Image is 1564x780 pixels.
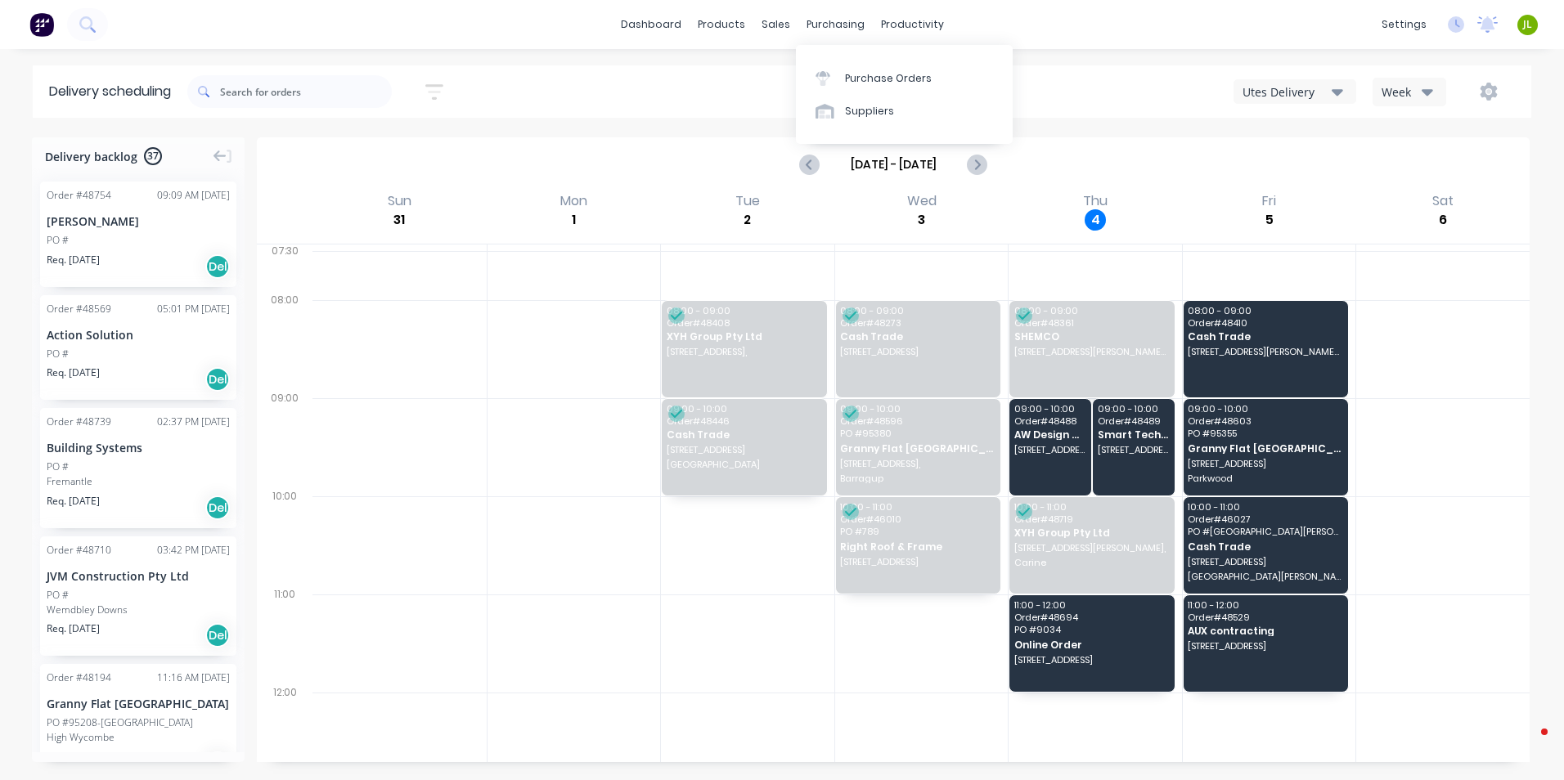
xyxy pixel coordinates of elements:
span: PO # 95380 [840,428,994,438]
span: Granny Flat [GEOGRAPHIC_DATA] [1188,443,1342,454]
div: Action Solution [47,326,230,343]
div: 10:00 [257,486,312,585]
div: Order # 48739 [47,415,111,429]
div: settings [1373,12,1435,37]
span: 08:00 - 09:00 [1188,306,1342,316]
span: AW Design & Build [1014,429,1086,440]
div: 11:16 AM [DATE] [157,670,230,685]
div: Del [205,367,230,392]
div: Week [1382,83,1429,101]
span: Carine [1014,558,1168,567]
a: dashboard [613,12,690,37]
span: [STREET_ADDRESS][PERSON_NAME] [1014,445,1086,455]
div: PO # [47,347,69,361]
span: Order # 48446 [667,416,820,426]
span: XYH Group Pty Ltd [1014,527,1168,538]
div: 09:00 [257,388,312,486]
div: Wed [902,193,942,209]
div: purchasing [798,12,873,37]
span: [STREET_ADDRESS] [1188,557,1342,567]
span: 10:00 - 11:00 [1014,502,1168,512]
div: Thu [1078,193,1112,209]
span: Req. [DATE] [47,365,100,380]
span: PO # [GEOGRAPHIC_DATA][PERSON_NAME] [1188,527,1342,536]
span: [STREET_ADDRESS][PERSON_NAME] [1098,445,1170,455]
div: productivity [873,12,952,37]
span: [STREET_ADDRESS], [840,459,994,468]
span: Req. [DATE] [47,494,100,509]
span: Cash Trade [1188,541,1342,552]
span: 09:00 - 10:00 [840,404,994,414]
span: Req. [DATE] [47,750,100,764]
span: [STREET_ADDRESS][PERSON_NAME][PERSON_NAME] [1014,347,1168,356]
div: Suppliers [845,104,894,119]
div: PO # [47,233,69,248]
div: Sun [383,193,416,209]
div: 05:01 PM [DATE] [157,302,230,316]
span: [STREET_ADDRESS] [1188,641,1342,651]
span: Order # 48410 [1188,318,1342,328]
span: [STREET_ADDRESS], [667,347,820,356]
span: Req. [DATE] [47,253,100,267]
div: 1 [563,209,584,231]
div: [PERSON_NAME] [47,213,230,230]
img: Factory [29,12,54,37]
span: [STREET_ADDRESS] [1014,655,1168,665]
div: 3 [911,209,933,231]
div: 2 [737,209,758,231]
span: 09:00 - 10:00 [1098,404,1170,414]
div: 09:09 AM [DATE] [157,188,230,203]
span: Barragup [840,473,994,483]
span: 11:00 - 12:00 [1014,600,1168,610]
span: JL [1523,17,1532,32]
div: 6 [1432,209,1454,231]
div: Del [205,254,230,279]
span: [GEOGRAPHIC_DATA] [667,459,820,469]
span: Right Roof & Frame [840,541,994,552]
span: Order # 48603 [1188,416,1342,426]
span: 11:00 - 12:00 [1188,600,1342,610]
div: PO #95208-[GEOGRAPHIC_DATA] [47,715,193,730]
span: PO # 789 [840,527,994,536]
div: Building Systems [47,439,230,456]
span: Order # 46027 [1188,514,1342,524]
div: Granny Flat [GEOGRAPHIC_DATA] [47,695,230,712]
div: Purchase Orders [845,71,932,86]
span: PO # 9034 [1014,625,1168,634]
div: sales [753,12,798,37]
div: 31 [389,209,410,231]
span: Cash Trade [667,429,820,440]
div: 11:00 [257,585,312,683]
div: 02:37 PM [DATE] [157,415,230,429]
span: [GEOGRAPHIC_DATA][PERSON_NAME] [1188,572,1342,581]
span: [STREET_ADDRESS][PERSON_NAME], [1014,543,1168,553]
span: Cash Trade [840,331,994,342]
span: Order # 48694 [1014,612,1168,622]
div: Tue [730,193,765,209]
span: Order # 48408 [667,318,820,328]
span: Cash Trade [1188,331,1342,342]
span: Smart Techome [1098,429,1170,440]
span: Order # 48529 [1188,612,1342,622]
button: Week [1373,78,1446,106]
span: Order # 48489 [1098,416,1170,426]
button: Utes Delivery [1234,79,1356,104]
span: 10:00 - 11:00 [840,502,994,512]
div: Fremantle [47,474,230,489]
div: Del [205,751,230,776]
span: Req. [DATE] [47,621,100,636]
span: Order # 48719 [1014,514,1168,524]
div: Order # 48754 [47,188,111,203]
div: Order # 48194 [47,670,111,685]
div: High Wycombe [47,730,230,745]
span: Order # 48596 [840,416,994,426]
span: 09:00 - 10:00 [667,404,820,414]
span: Order # 48488 [1014,416,1086,426]
span: PO # 95355 [1188,428,1342,438]
div: 08:00 [257,290,312,388]
div: PO # [47,588,69,603]
span: Parkwood [1188,473,1342,483]
span: [STREET_ADDRESS] [667,445,820,455]
span: [STREET_ADDRESS] [840,557,994,567]
div: products [690,12,753,37]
